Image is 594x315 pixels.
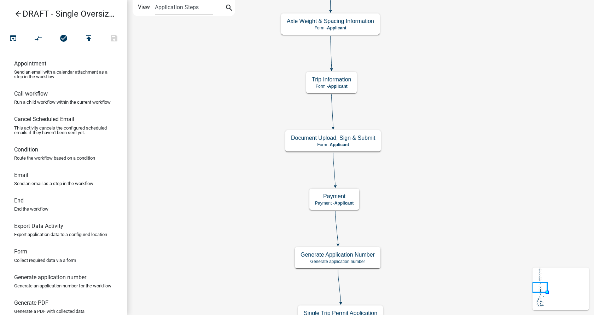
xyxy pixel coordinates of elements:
i: check_circle [59,34,68,44]
h5: Generate Application Number [301,251,375,258]
p: Payment - [315,201,354,206]
p: Collect required data via a form [14,258,76,263]
p: Send an email as a step in the workflow [14,181,93,186]
p: Generate an application number for the workflow [14,283,111,288]
p: Run a child workflow within the current workflow [14,100,111,104]
button: Test Workflow [0,31,26,46]
p: Send an email with a calendar attachment as a step in the workflow [14,70,113,79]
a: DRAFT - Single Oversize/Overweight Trip Permit Application [6,6,116,22]
p: Generate application number [301,259,375,264]
p: End the workflow [14,207,48,211]
h6: Appointment [14,60,46,67]
i: publish [85,34,93,44]
p: Generate a PDF with collected data [14,309,85,314]
i: compare_arrows [34,34,43,44]
i: save [110,34,118,44]
i: arrow_back [14,10,23,19]
button: No problems [51,31,76,46]
span: Applicant [330,142,349,147]
h6: Form [14,248,27,255]
p: Form - [287,25,374,30]
i: search [225,4,233,13]
i: open_in_browser [9,34,17,44]
h6: End [14,197,24,204]
span: Applicant [328,84,348,89]
div: Workflow actions [0,31,127,48]
p: Export application data to a configured location [14,232,107,237]
h6: Export Data Activity [14,223,63,229]
button: Auto Layout [25,31,51,46]
h5: Trip Information [312,76,351,83]
p: This activity cancels the configured scheduled emails if they haven't been sent yet. [14,126,113,135]
h5: Payment [315,193,354,200]
button: Save [101,31,127,46]
h6: Condition [14,146,38,153]
button: Publish [76,31,101,46]
button: search [223,3,235,14]
h6: Generate application number [14,274,86,281]
h5: Axle Weight & Spacing Information [287,18,374,24]
h6: Generate PDF [14,299,48,306]
p: Form - [291,142,375,147]
span: Applicant [327,25,346,30]
h6: Call workflow [14,90,48,97]
h5: Document Upload, Sign & Submit [291,134,375,141]
p: Form - [312,84,351,89]
span: Applicant [334,201,354,206]
h6: Cancel Scheduled Email [14,116,74,122]
p: Route the workflow based on a condition [14,156,95,160]
h6: Email [14,172,28,178]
